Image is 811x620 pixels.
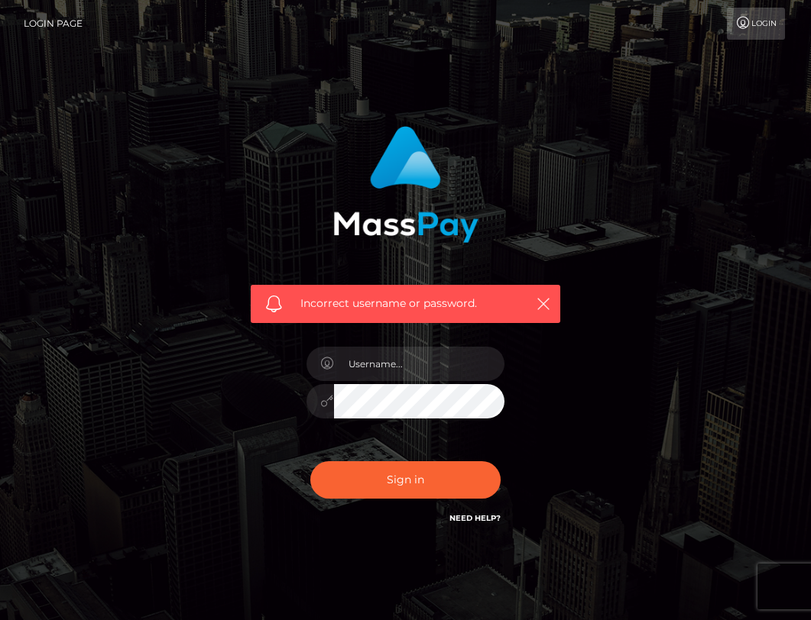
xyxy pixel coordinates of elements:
a: Need Help? [449,513,501,523]
img: MassPay Login [333,126,478,243]
a: Login Page [24,8,83,40]
input: Username... [334,347,505,381]
span: Incorrect username or password. [300,295,518,312]
a: Login [727,8,785,40]
button: Sign in [310,461,501,499]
